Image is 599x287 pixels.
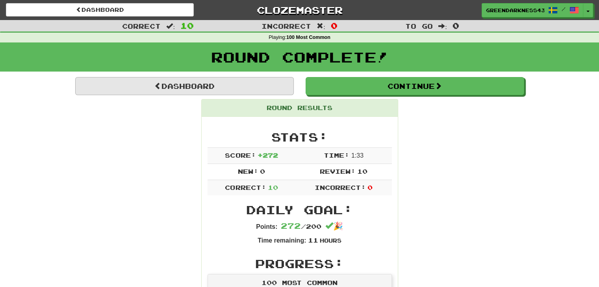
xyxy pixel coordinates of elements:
span: 272 [281,221,301,230]
span: New: [238,167,258,175]
span: Score: [225,151,256,159]
span: Time: [324,151,349,159]
button: Continue [306,77,524,95]
span: 10 [180,21,194,30]
span: To go [405,22,433,30]
span: Correct [122,22,161,30]
strong: Time remaining: [258,237,306,244]
span: 0 [367,184,373,191]
h2: Stats: [208,131,392,143]
strong: Points: [256,223,277,230]
small: Hours [320,237,341,244]
span: + 272 [258,151,278,159]
span: / [562,6,566,12]
span: : [438,23,447,29]
h2: Progress: [208,257,392,270]
a: Dashboard [75,77,294,95]
span: 1 : 33 [351,152,363,159]
a: Dashboard [6,3,194,17]
a: Clozemaster [206,3,393,17]
span: 10 [268,184,278,191]
span: / 200 [281,223,321,230]
h1: Round Complete! [3,49,596,65]
span: 0 [260,167,265,175]
span: : [317,23,325,29]
span: Correct: [225,184,266,191]
span: Review: [320,167,356,175]
span: Incorrect: [315,184,366,191]
span: GreenDarkness436 [486,7,544,14]
div: Round Results [202,99,398,117]
a: GreenDarkness436 / [482,3,583,17]
span: 🎉 [325,222,343,230]
strong: 100 Most Common [286,35,330,40]
span: Incorrect [261,22,311,30]
h2: Daily Goal: [208,203,392,216]
span: : [166,23,175,29]
span: 0 [452,21,459,30]
span: 10 [357,167,367,175]
span: 11 [308,236,318,244]
span: 0 [331,21,338,30]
